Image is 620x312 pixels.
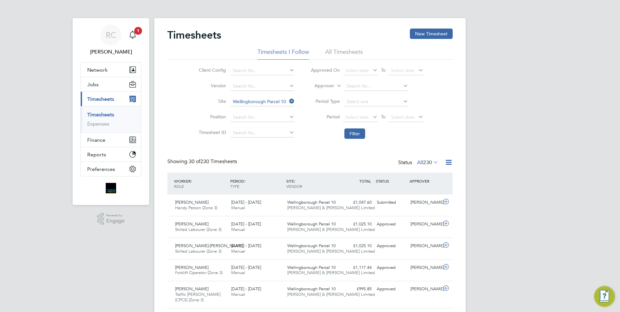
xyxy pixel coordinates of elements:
div: APPROVER [408,175,442,187]
button: Network [81,63,141,77]
button: Finance [81,133,141,147]
a: Timesheets [87,112,114,118]
input: Search for... [344,82,408,91]
span: Wellingborough Parcel 10 [287,243,336,248]
nav: Main navigation [73,18,149,205]
span: [PERSON_NAME] & [PERSON_NAME] Limited [287,292,375,297]
div: £1,025.10 [340,219,374,230]
span: TYPE [230,184,239,189]
span: [PERSON_NAME] & [PERSON_NAME] Limited [287,248,375,254]
input: Search for... [231,128,294,138]
span: 1 [134,27,142,35]
div: [PERSON_NAME] [408,262,442,273]
span: Select date [391,67,414,73]
span: Timesheets [87,96,114,102]
label: Period [311,114,340,120]
span: [PERSON_NAME] [175,286,209,292]
span: [PERSON_NAME] [175,265,209,270]
div: Submitted [374,197,408,208]
span: Wellingborough Parcel 10 [287,265,336,270]
span: Wellingborough Parcel 10 [287,221,336,227]
label: Period Type [311,98,340,104]
div: Approved [374,284,408,294]
div: [PERSON_NAME] [408,197,442,208]
span: Jobs [87,81,99,88]
span: [DATE] - [DATE] [231,265,261,270]
span: Select date [391,114,414,120]
li: Timesheets I Follow [257,48,309,60]
span: Wellingborough Parcel 10 [287,286,336,292]
li: All Timesheets [325,48,363,60]
span: / [294,178,295,184]
span: 230 [423,159,432,166]
img: bromak-logo-retina.png [106,183,116,193]
span: ROLE [174,184,184,189]
span: [DATE] - [DATE] [231,199,261,205]
span: TOTAL [359,178,371,184]
label: Client Config [197,67,226,73]
a: 1 [126,25,139,45]
div: £1,025.10 [340,241,374,251]
button: Engage Resource Center [594,286,615,307]
span: Manual [231,227,245,232]
a: Powered byEngage [97,213,125,225]
span: Manual [231,270,245,275]
span: 230 Timesheets [189,158,237,165]
span: [PERSON_NAME] & [PERSON_NAME] Limited [287,270,375,275]
div: Approved [374,241,408,251]
label: Position [197,114,226,120]
div: Approved [374,262,408,273]
div: Approved [374,219,408,230]
span: Network [87,67,108,73]
span: Robyn Clarke [80,48,141,56]
span: [DATE] - [DATE] [231,286,261,292]
span: / [244,178,245,184]
input: Search for... [231,113,294,122]
span: Finance [87,137,105,143]
span: 30 of [189,158,200,165]
span: Handy Person (Zone 3) [175,205,217,210]
label: Approver [305,83,334,89]
div: [PERSON_NAME] [408,219,442,230]
div: £995.85 [340,284,374,294]
span: Manual [231,205,245,210]
div: [PERSON_NAME] [408,284,442,294]
div: PERIOD [229,175,285,192]
div: Timesheets [81,106,141,132]
label: Approved On [311,67,340,73]
span: Traffic [PERSON_NAME] (CPCS) (Zone 3) [175,292,221,303]
label: Site [197,98,226,104]
span: Reports [87,151,106,158]
div: Showing [167,158,238,165]
input: Search for... [231,97,294,106]
span: Powered by [106,213,125,218]
label: All [417,159,438,166]
input: Select one [344,97,408,106]
span: [DATE] - [DATE] [231,243,261,248]
span: Manual [231,248,245,254]
button: Jobs [81,77,141,91]
span: Select date [345,67,369,73]
span: [PERSON_NAME] & [PERSON_NAME] Limited [287,205,375,210]
span: [PERSON_NAME]-[PERSON_NAME] [175,243,243,248]
div: Status [398,158,440,167]
button: Timesheets [81,92,141,106]
span: / [191,178,192,184]
span: To [379,66,387,74]
input: Search for... [231,66,294,75]
label: Vendor [197,83,226,89]
span: Select date [345,114,369,120]
span: Manual [231,292,245,297]
span: [PERSON_NAME] [175,221,209,227]
span: Skilled Labourer (Zone 3) [175,248,221,254]
a: RC[PERSON_NAME] [80,25,141,56]
button: Preferences [81,162,141,176]
span: Skilled Labourer (Zone 3) [175,227,221,232]
div: WORKER [173,175,229,192]
span: [DATE] - [DATE] [231,221,261,227]
span: VENDOR [286,184,302,189]
span: Preferences [87,166,115,172]
span: Wellingborough Parcel 10 [287,199,336,205]
span: RC [106,31,116,39]
span: To [379,113,387,121]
